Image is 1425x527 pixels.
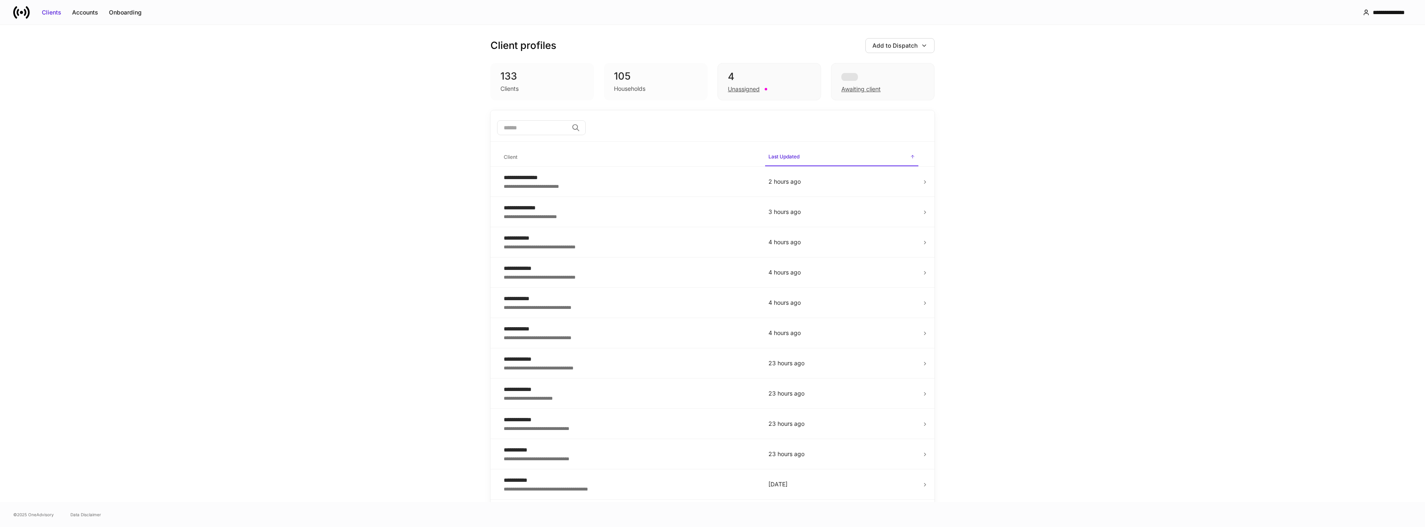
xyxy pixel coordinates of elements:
[614,85,645,93] div: Households
[614,70,698,83] div: 105
[768,389,915,398] p: 23 hours ago
[500,149,758,166] span: Client
[717,63,821,100] div: 4Unassigned
[728,85,760,93] div: Unassigned
[768,299,915,307] p: 4 hours ago
[70,511,101,518] a: Data Disclaimer
[765,148,918,166] span: Last Updated
[42,8,61,17] div: Clients
[504,153,517,161] h6: Client
[768,359,915,367] p: 23 hours ago
[841,85,881,93] div: Awaiting client
[13,511,54,518] span: © 2025 OneAdvisory
[768,268,915,277] p: 4 hours ago
[36,6,67,19] button: Clients
[104,6,147,19] button: Onboarding
[831,63,935,100] div: Awaiting client
[768,480,915,488] p: [DATE]
[109,8,142,17] div: Onboarding
[500,70,584,83] div: 133
[728,70,811,83] div: 4
[768,208,915,216] p: 3 hours ago
[768,153,799,160] h6: Last Updated
[768,450,915,458] p: 23 hours ago
[768,420,915,428] p: 23 hours ago
[490,39,556,52] h3: Client profiles
[865,38,935,53] button: Add to Dispatch
[872,41,918,50] div: Add to Dispatch
[768,177,915,186] p: 2 hours ago
[500,85,519,93] div: Clients
[768,238,915,246] p: 4 hours ago
[67,6,104,19] button: Accounts
[72,8,98,17] div: Accounts
[768,329,915,337] p: 4 hours ago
